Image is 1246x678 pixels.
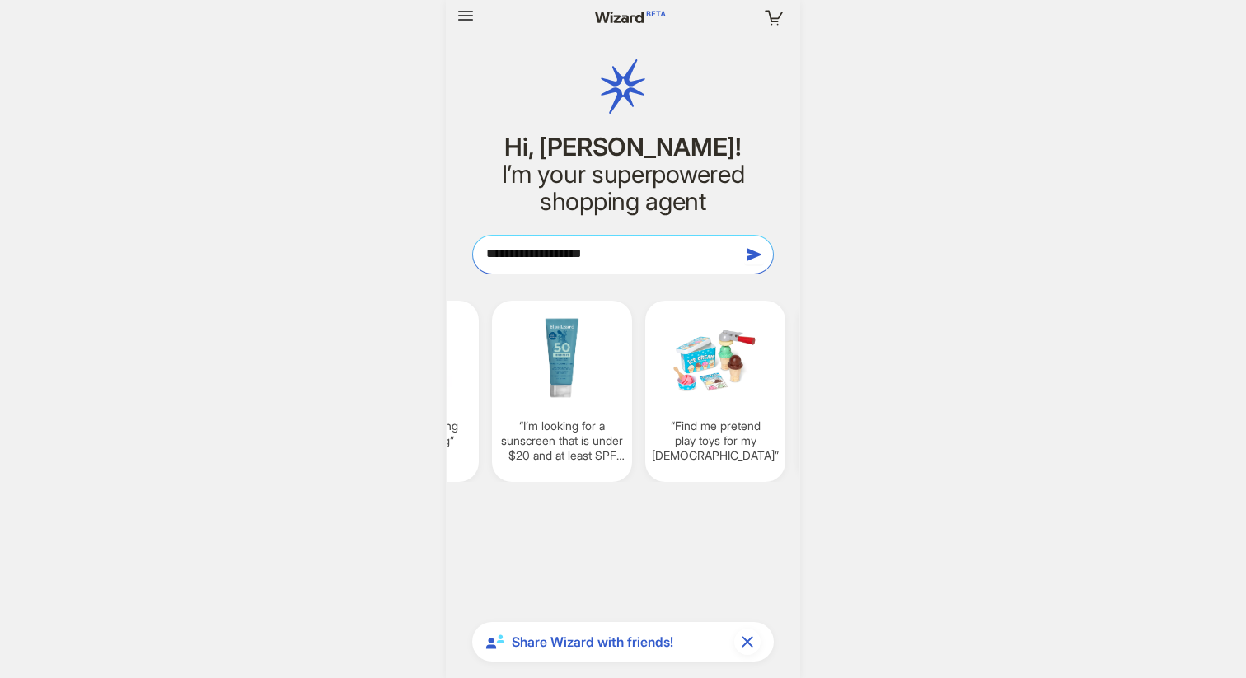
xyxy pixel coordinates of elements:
q: I’m looking for a sunscreen that is under $20 and at least SPF 50+ [499,418,625,464]
q: Find me pretend play toys for my [DEMOGRAPHIC_DATA] [652,418,779,464]
h1: Hi, [PERSON_NAME]! [472,133,774,161]
div: I’m looking for a sunscreen that is under $20 and at least SPF 50+ [492,301,632,482]
h2: I’m your superpowered shopping agent [472,161,774,215]
img: I'm%20looking%20for%20a%20sunscreen%20that%20is%20under%2020%20and%20at%20least%20SPF%2050-534dde... [499,311,625,405]
div: Find me pretend play toys for my [DEMOGRAPHIC_DATA] [645,301,785,482]
span: Share Wizard with friends! [512,634,728,651]
div: Share Wizard with friends! [472,622,774,662]
img: Find%20me%20pretend%20play%20toys%20for%20my%203yr%20old-5ad6069d.png [652,311,779,405]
